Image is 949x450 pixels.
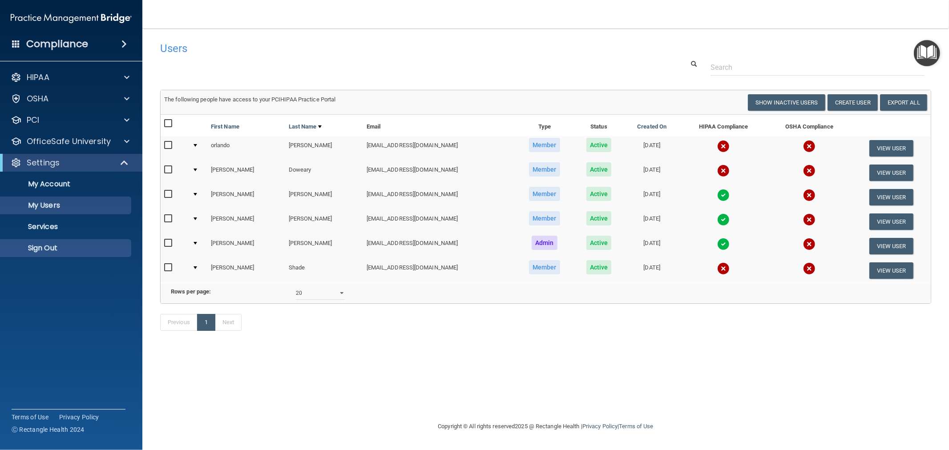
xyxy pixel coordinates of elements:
[6,244,127,253] p: Sign Out
[207,161,285,185] td: [PERSON_NAME]
[717,213,730,226] img: tick.e7d51cea.svg
[619,423,653,430] a: Terms of Use
[803,238,816,250] img: cross.ca9f0e7f.svg
[207,185,285,209] td: [PERSON_NAME]
[207,136,285,161] td: orlando
[529,211,560,225] span: Member
[215,314,242,331] a: Next
[803,140,816,153] img: cross.ca9f0e7f.svg
[26,38,88,50] h4: Compliance
[27,157,60,168] p: Settings
[207,234,285,258] td: [PERSON_NAME]
[11,136,129,147] a: OfficeSafe University
[11,93,129,104] a: OSHA
[586,236,612,250] span: Active
[586,138,612,152] span: Active
[12,425,85,434] span: Ⓒ Rectangle Health 2024
[529,138,560,152] span: Member
[197,314,215,331] a: 1
[880,94,927,111] a: Export All
[624,185,680,209] td: [DATE]
[160,43,604,54] h4: Users
[529,260,560,274] span: Member
[586,187,612,201] span: Active
[363,185,515,209] td: [EMAIL_ADDRESS][DOMAIN_NAME]
[363,209,515,234] td: [EMAIL_ADDRESS][DOMAIN_NAME]
[586,260,612,274] span: Active
[207,258,285,282] td: [PERSON_NAME]
[624,136,680,161] td: [DATE]
[624,161,680,185] td: [DATE]
[289,121,322,132] a: Last Name
[285,161,363,185] td: Doweary
[207,209,285,234] td: [PERSON_NAME]
[363,115,515,136] th: Email
[532,236,557,250] span: Admin
[285,234,363,258] td: [PERSON_NAME]
[637,121,666,132] a: Created On
[59,413,99,422] a: Privacy Policy
[6,201,127,210] p: My Users
[574,115,624,136] th: Status
[624,258,680,282] td: [DATE]
[6,222,127,231] p: Services
[711,59,925,76] input: Search
[160,314,198,331] a: Previous
[586,162,612,177] span: Active
[529,187,560,201] span: Member
[211,121,239,132] a: First Name
[363,161,515,185] td: [EMAIL_ADDRESS][DOMAIN_NAME]
[27,93,49,104] p: OSHA
[869,165,913,181] button: View User
[717,140,730,153] img: cross.ca9f0e7f.svg
[6,180,127,189] p: My Account
[27,72,49,83] p: HIPAA
[363,234,515,258] td: [EMAIL_ADDRESS][DOMAIN_NAME]
[363,258,515,282] td: [EMAIL_ADDRESS][DOMAIN_NAME]
[914,40,940,66] button: Open Resource Center
[285,209,363,234] td: [PERSON_NAME]
[869,189,913,205] button: View User
[27,115,39,125] p: PCI
[285,185,363,209] td: [PERSON_NAME]
[803,213,816,226] img: cross.ca9f0e7f.svg
[869,140,913,157] button: View User
[796,388,938,422] iframe: Drift Widget Chat Controller
[803,165,816,177] img: cross.ca9f0e7f.svg
[529,162,560,177] span: Member
[171,288,211,295] b: Rows per page:
[869,262,913,279] button: View User
[285,136,363,161] td: [PERSON_NAME]
[717,262,730,275] img: cross.ca9f0e7f.svg
[803,262,816,275] img: cross.ca9f0e7f.svg
[869,238,913,254] button: View User
[285,258,363,282] td: Shade
[11,9,132,27] img: PMB logo
[748,94,825,111] button: Show Inactive Users
[680,115,767,136] th: HIPAA Compliance
[384,412,708,441] div: Copyright © All rights reserved 2025 @ Rectangle Health | |
[717,165,730,177] img: cross.ca9f0e7f.svg
[12,413,48,422] a: Terms of Use
[164,96,336,103] span: The following people have access to your PCIHIPAA Practice Portal
[27,136,111,147] p: OfficeSafe University
[586,211,612,225] span: Active
[582,423,618,430] a: Privacy Policy
[767,115,852,136] th: OSHA Compliance
[624,234,680,258] td: [DATE]
[803,189,816,201] img: cross.ca9f0e7f.svg
[717,238,730,250] img: tick.e7d51cea.svg
[11,72,129,83] a: HIPAA
[624,209,680,234] td: [DATE]
[11,157,129,168] a: Settings
[515,115,574,136] th: Type
[828,94,878,111] button: Create User
[869,213,913,230] button: View User
[363,136,515,161] td: [EMAIL_ADDRESS][DOMAIN_NAME]
[717,189,730,201] img: tick.e7d51cea.svg
[11,115,129,125] a: PCI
